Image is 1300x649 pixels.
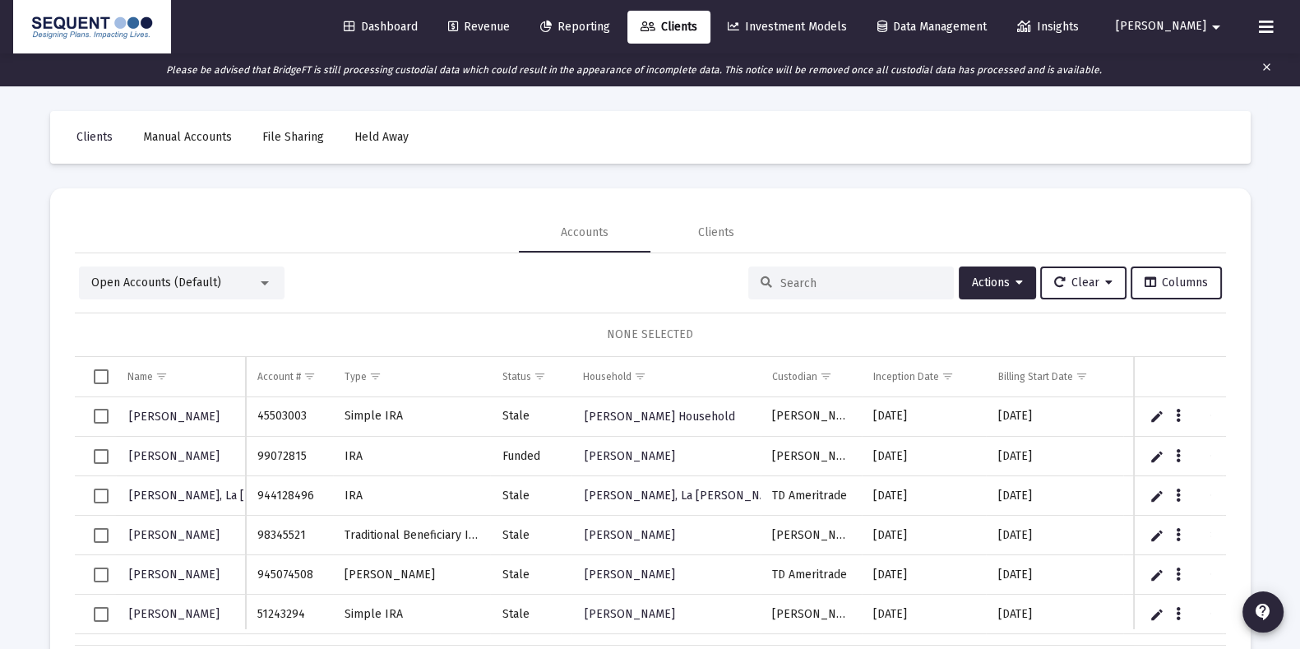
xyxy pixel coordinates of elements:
[155,370,168,382] span: Show filter options for column 'Name'
[127,602,221,626] a: [PERSON_NAME]
[585,489,786,503] span: [PERSON_NAME], La [PERSON_NAME]
[761,595,861,634] td: [PERSON_NAME]
[862,476,987,516] td: [DATE]
[1150,489,1164,503] a: Edit
[864,11,1000,44] a: Data Management
[583,405,737,429] a: [PERSON_NAME] Household
[1075,370,1087,382] span: Show filter options for column 'Billing Start Date'
[94,528,109,543] div: Select row
[129,489,331,503] span: [PERSON_NAME], La [PERSON_NAME]
[877,20,987,34] span: Data Management
[1116,20,1206,34] span: [PERSON_NAME]
[369,370,382,382] span: Show filter options for column 'Type'
[533,370,545,382] span: Show filter options for column 'Status'
[94,369,109,384] div: Select all
[1123,516,1224,555] td: $21,548.33
[862,555,987,595] td: [DATE]
[345,370,367,383] div: Type
[91,276,221,290] span: Open Accounts (Default)
[761,437,861,476] td: [PERSON_NAME]
[571,357,761,396] td: Column Household
[246,555,333,595] td: 945074508
[862,516,987,555] td: [DATE]
[166,64,1102,76] i: Please be advised that BridgeFT is still processing custodial data which could result in the appe...
[959,267,1036,299] button: Actions
[1123,437,1224,476] td: $0.00
[127,405,221,429] a: [PERSON_NAME]
[761,357,861,396] td: Column Custodian
[941,370,954,382] span: Show filter options for column 'Inception Date'
[585,568,675,582] span: [PERSON_NAME]
[246,516,333,555] td: 98345521
[76,130,113,144] span: Clients
[862,397,987,437] td: [DATE]
[986,437,1122,476] td: [DATE]
[502,488,560,504] div: Stale
[257,370,301,383] div: Account #
[585,528,675,542] span: [PERSON_NAME]
[986,476,1122,516] td: [DATE]
[873,370,939,383] div: Inception Date
[246,357,333,396] td: Column Account #
[130,121,245,154] a: Manual Accounts
[585,449,675,463] span: [PERSON_NAME]
[698,225,734,241] div: Clients
[986,516,1122,555] td: [DATE]
[1261,58,1273,82] mat-icon: clear
[1054,276,1113,290] span: Clear
[1150,409,1164,424] a: Edit
[627,11,710,44] a: Clients
[772,370,817,383] div: Custodian
[333,555,490,595] td: [PERSON_NAME]
[63,121,126,154] a: Clients
[127,563,221,586] a: [PERSON_NAME]
[1150,607,1164,622] a: Edit
[502,527,560,544] div: Stale
[761,476,861,516] td: TD Ameritrade
[127,444,221,468] a: [PERSON_NAME]
[583,370,631,383] div: Household
[583,444,677,468] a: [PERSON_NAME]
[585,607,675,621] span: [PERSON_NAME]
[129,528,220,542] span: [PERSON_NAME]
[1096,10,1246,43] button: [PERSON_NAME]
[246,476,333,516] td: 944128496
[585,410,735,424] span: [PERSON_NAME] Household
[116,357,246,396] td: Column Name
[1123,595,1224,634] td: $0.00
[1150,449,1164,464] a: Edit
[502,606,560,623] div: Stale
[94,449,109,464] div: Select row
[527,11,623,44] a: Reporting
[862,595,987,634] td: [DATE]
[761,516,861,555] td: [PERSON_NAME]
[1150,568,1164,582] a: Edit
[1004,11,1092,44] a: Insights
[986,555,1122,595] td: [DATE]
[448,20,510,34] span: Revenue
[820,370,832,382] span: Show filter options for column 'Custodian'
[331,11,431,44] a: Dashboard
[354,130,409,144] span: Held Away
[262,130,324,144] span: File Sharing
[1145,276,1208,290] span: Columns
[761,397,861,437] td: [PERSON_NAME]
[1253,602,1273,622] mat-icon: contact_support
[127,484,332,508] a: [PERSON_NAME], La [PERSON_NAME]
[1206,11,1226,44] mat-icon: arrow_drop_down
[583,523,677,547] a: [PERSON_NAME]
[634,370,646,382] span: Show filter options for column 'Household'
[780,276,941,290] input: Search
[303,370,316,382] span: Show filter options for column 'Account #'
[127,370,153,383] div: Name
[333,437,490,476] td: IRA
[333,357,490,396] td: Column Type
[143,130,232,144] span: Manual Accounts
[583,484,788,508] a: [PERSON_NAME], La [PERSON_NAME]
[997,370,1072,383] div: Billing Start Date
[94,489,109,503] div: Select row
[246,437,333,476] td: 99072815
[715,11,860,44] a: Investment Models
[88,327,1213,343] div: NONE SELECTED
[1123,555,1224,595] td: $0.00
